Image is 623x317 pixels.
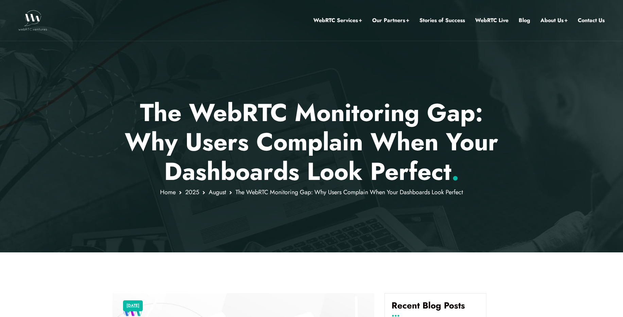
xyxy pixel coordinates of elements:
[475,16,508,25] a: WebRTC Live
[372,16,409,25] a: Our Partners
[392,300,479,316] h4: Recent Blog Posts
[18,10,47,31] img: WebRTC.ventures
[126,301,139,310] a: [DATE]
[185,188,199,197] a: 2025
[519,16,530,25] a: Blog
[419,16,465,25] a: Stories of Success
[578,16,605,25] a: Contact Us
[451,154,459,189] span: .
[209,188,226,197] a: August
[160,188,176,197] a: Home
[113,98,510,186] p: The WebRTC Monitoring Gap: Why Users Complain When Your Dashboards Look Perfect
[540,16,568,25] a: About Us
[236,188,463,197] span: The WebRTC Monitoring Gap: Why Users Complain When Your Dashboards Look Perfect
[313,16,362,25] a: WebRTC Services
